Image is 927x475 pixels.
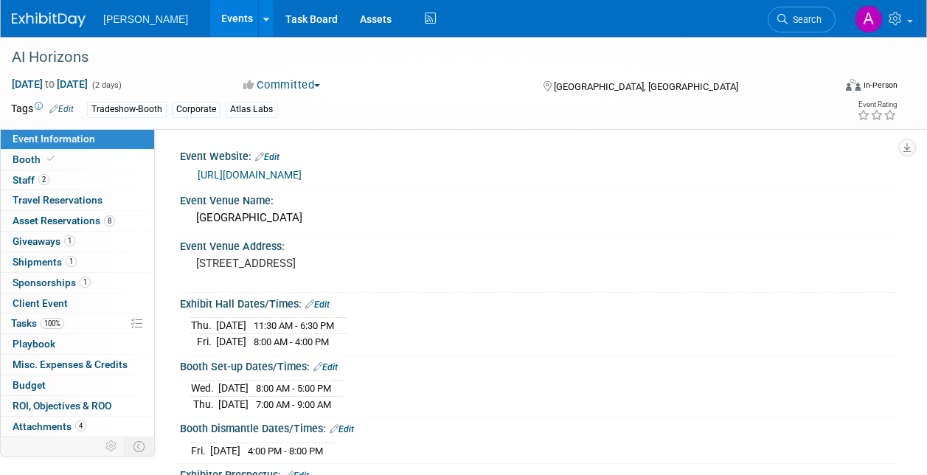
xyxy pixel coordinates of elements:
div: Event Venue Address: [180,235,898,254]
div: Corporate [172,102,221,117]
span: 4:00 PM - 8:00 PM [248,445,323,457]
div: Event Venue Name: [180,190,898,208]
span: Client Event [13,297,68,309]
span: (2 days) [91,80,122,90]
img: Format-Inperson.png [846,79,861,91]
div: Event Rating [857,101,897,108]
td: Thu. [191,318,216,334]
a: Edit [330,424,354,434]
span: Search [788,14,822,25]
td: [DATE] [218,381,249,397]
span: Shipments [13,256,77,268]
a: Travel Reservations [1,190,154,210]
div: Booth Dismantle Dates/Times: [180,417,898,437]
a: Staff2 [1,170,154,190]
span: Tasks [11,317,64,329]
td: Thu. [191,396,218,412]
a: Tasks100% [1,313,154,333]
span: Attachments [13,420,86,432]
span: 8:00 AM - 5:00 PM [256,383,331,394]
span: Sponsorships [13,277,91,288]
a: Giveaways1 [1,232,154,252]
a: Edit [305,299,330,310]
span: 1 [80,277,91,288]
pre: [STREET_ADDRESS] [196,257,462,270]
span: Asset Reservations [13,215,115,226]
span: Staff [13,174,49,186]
td: [DATE] [218,396,249,412]
span: [PERSON_NAME] [103,13,188,25]
a: Attachments4 [1,417,154,437]
span: Giveaways [13,235,75,247]
a: Misc. Expenses & Credits [1,355,154,375]
a: Search [768,7,836,32]
span: Booth [13,153,58,165]
td: Toggle Event Tabs [125,437,155,456]
div: Event Format [768,77,898,99]
div: AI Horizons [7,44,822,71]
span: 2 [38,174,49,185]
span: 1 [66,256,77,267]
a: Booth [1,150,154,170]
div: Tradeshow-Booth [87,102,167,117]
div: Event Website: [180,145,898,164]
span: Event Information [13,133,95,145]
span: [GEOGRAPHIC_DATA], [GEOGRAPHIC_DATA] [554,81,738,92]
span: 4 [75,420,86,431]
span: 1 [64,235,75,246]
a: Client Event [1,294,154,313]
span: 8:00 AM - 4:00 PM [254,336,329,347]
img: ExhibitDay [12,13,86,27]
td: Tags [11,101,74,118]
a: Playbook [1,334,154,354]
a: Event Information [1,129,154,149]
td: [DATE] [216,318,246,334]
td: Wed. [191,381,218,397]
div: Exhibit Hall Dates/Times: [180,293,898,312]
span: ROI, Objectives & ROO [13,400,111,412]
a: Edit [313,362,338,372]
div: In-Person [863,80,898,91]
td: Fri. [191,334,216,350]
a: Budget [1,375,154,395]
button: Committed [238,77,326,93]
a: [URL][DOMAIN_NAME] [198,169,302,181]
span: 7:00 AM - 9:00 AM [256,399,331,410]
a: Asset Reservations8 [1,211,154,231]
a: Shipments1 [1,252,154,272]
td: [DATE] [216,334,246,350]
td: Fri. [191,443,210,458]
td: Personalize Event Tab Strip [99,437,125,456]
a: Sponsorships1 [1,273,154,293]
i: Booth reservation complete [47,155,55,163]
span: 11:30 AM - 6:30 PM [254,320,334,331]
span: Playbook [13,338,55,350]
a: ROI, Objectives & ROO [1,396,154,416]
a: Edit [49,104,74,114]
div: Atlas Labs [226,102,277,117]
div: Booth Set-up Dates/Times: [180,356,898,375]
a: Edit [255,152,280,162]
span: Travel Reservations [13,194,103,206]
span: to [43,78,57,90]
span: 8 [104,215,115,226]
td: [DATE] [210,443,240,458]
span: 100% [41,318,64,329]
span: [DATE] [DATE] [11,77,88,91]
span: Misc. Expenses & Credits [13,358,128,370]
div: [GEOGRAPHIC_DATA] [191,207,886,229]
img: Amy Reese [855,5,883,33]
span: Budget [13,379,46,391]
